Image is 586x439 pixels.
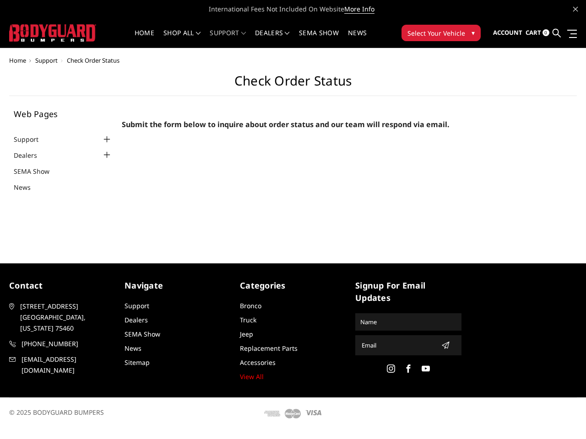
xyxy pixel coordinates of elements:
a: Dealers [255,30,290,48]
a: Support [14,134,50,144]
a: Bronco [240,301,261,310]
a: Replacement Parts [240,344,298,353]
a: Jeep [240,330,253,338]
input: Email [358,338,438,353]
span: Account [493,28,522,37]
a: Home [135,30,154,48]
a: Dealers [14,150,49,160]
a: Cart 0 [526,21,549,45]
a: Sitemap [125,358,150,367]
h5: contact [9,279,115,292]
a: Dealers [125,316,148,324]
h1: Check Order Status [9,73,577,96]
input: Name [357,315,460,329]
img: BODYGUARD BUMPERS [9,24,96,41]
a: Home [9,56,26,64]
a: SEMA Show [14,166,61,176]
span: [STREET_ADDRESS] [GEOGRAPHIC_DATA], [US_STATE] 75460 [20,301,114,334]
h5: Navigate [125,279,231,292]
span: Select Your Vehicle [407,28,465,38]
a: Account [493,21,522,45]
a: SEMA Show [299,30,339,48]
a: View All [240,372,264,381]
iframe: Form 0 [122,160,561,228]
span: Check Order Status [67,56,119,64]
h5: Categories [240,279,346,292]
h5: signup for email updates [355,279,461,304]
span: Cart [526,28,541,37]
a: More Info [344,5,374,14]
a: News [14,182,42,192]
span: © 2025 BODYGUARD BUMPERS [9,408,104,417]
a: shop all [163,30,201,48]
a: [PHONE_NUMBER] [9,338,115,349]
a: Truck [240,316,256,324]
a: [EMAIL_ADDRESS][DOMAIN_NAME] [9,354,115,376]
a: News [348,30,367,48]
span: Submit the form below to inquire about order status and our team will respond via email. [122,119,450,129]
button: Select Your Vehicle [402,25,481,41]
h5: Web Pages [14,110,113,118]
span: [EMAIL_ADDRESS][DOMAIN_NAME] [22,354,115,376]
a: Accessories [240,358,276,367]
a: News [125,344,141,353]
a: SEMA Show [125,330,160,338]
span: ▾ [472,28,475,37]
a: Support [125,301,149,310]
a: Support [210,30,246,48]
span: 0 [543,29,549,36]
span: [PHONE_NUMBER] [22,338,115,349]
a: Support [35,56,58,64]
